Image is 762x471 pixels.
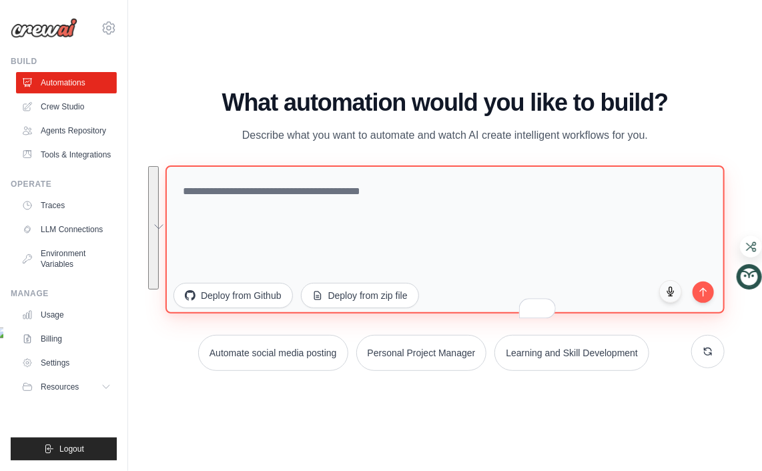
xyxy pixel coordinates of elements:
a: Settings [16,352,117,374]
a: Traces [16,195,117,216]
a: Billing [16,328,117,350]
a: Tools & Integrations [16,144,117,165]
div: Manage [11,288,117,299]
p: Describe what you want to automate and watch AI create intelligent workflows for you. [221,127,669,144]
textarea: To enrich screen reader interactions, please activate Accessibility in Grammarly extension settings [165,165,725,314]
img: Logo [11,18,77,38]
h1: What automation would you like to build? [165,89,725,116]
div: Build [11,56,117,67]
div: Operate [11,179,117,189]
span: Resources [41,382,79,392]
span: Logout [59,444,84,454]
a: Automations [16,72,117,93]
button: Logout [11,438,117,460]
a: Agents Repository [16,120,117,141]
a: Environment Variables [16,243,117,275]
button: Deploy from zip file [301,283,419,308]
a: Crew Studio [16,96,117,117]
iframe: Chat Widget [695,407,762,471]
a: LLM Connections [16,219,117,240]
button: Deploy from Github [173,283,293,308]
a: Usage [16,304,117,326]
button: Automate social media posting [198,335,348,371]
button: Learning and Skill Development [494,335,649,371]
button: Personal Project Manager [356,335,487,371]
button: Resources [16,376,117,398]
